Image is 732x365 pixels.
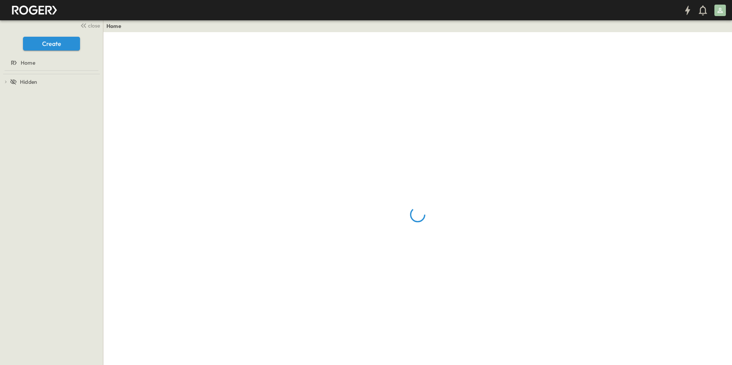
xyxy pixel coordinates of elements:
[21,59,35,67] span: Home
[106,22,126,30] nav: breadcrumbs
[20,78,37,86] span: Hidden
[88,22,100,29] span: close
[106,22,121,30] a: Home
[23,37,80,51] button: Create
[77,20,101,31] button: close
[2,57,100,68] a: Home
